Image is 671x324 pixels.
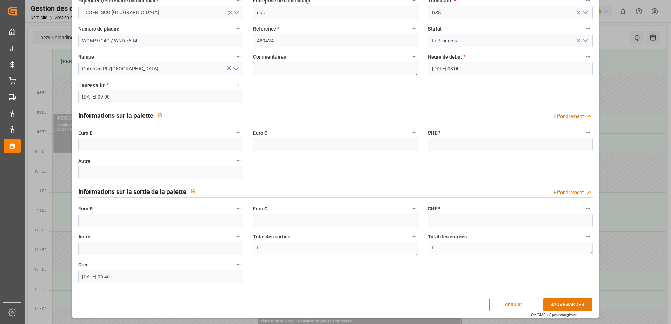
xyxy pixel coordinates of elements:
font: Euro B [78,206,93,211]
font: Statut [428,26,442,32]
font: Heure de fin [78,82,106,88]
button: Total des entrées [584,232,593,241]
span: COFRESCO [GEOGRAPHIC_DATA] [82,9,162,16]
button: Euro B [234,128,243,137]
button: Annuler [489,298,538,311]
button: CHEP [584,128,593,137]
button: Heure de fin * [234,80,243,89]
font: CHEP [428,130,440,136]
button: Ouvrir le menu [580,35,590,46]
button: Euro C [409,128,418,137]
font: Référence [253,26,276,32]
div: Effondrement [554,189,584,196]
font: Rampe [78,54,94,60]
font: Numéro de plaque [78,26,119,32]
font: Autre [78,234,91,239]
font: Heure de début [428,54,462,60]
font: Commentaires [253,54,286,60]
input: Type à rechercher/sélectionner [78,62,243,75]
button: Rampe [234,52,243,61]
button: Total des sorties [409,232,418,241]
button: Créé [234,260,243,269]
font: Euro B [78,130,93,136]
button: Heure de début * [584,52,593,61]
div: Effondrement [554,113,584,120]
font: Euro C [253,206,267,211]
font: Total des entrées [428,234,467,239]
input: JJ-MM-AAAA HH :MM [428,62,593,75]
div: Ctrl/CMD + S pour enregistrer [531,312,576,317]
font: Total des sorties [253,234,290,239]
button: Euro C [409,204,418,213]
font: Euro C [253,130,267,136]
h2: Informations sur la sortie de la palette [78,187,186,196]
font: Autre [78,158,91,164]
button: View description [186,184,200,197]
button: View description [153,108,167,122]
input: Type à rechercher/sélectionner [428,34,593,47]
textarea: 0 [428,242,593,255]
button: Autre [234,156,243,165]
font: CHEP [428,206,440,211]
button: Autre [234,232,243,241]
button: Référence * [409,24,418,33]
button: CHEP [584,204,593,213]
input: JJ-MM-AAAA HH :MM [78,270,243,283]
button: Statut [584,24,593,33]
button: SAUVEGARDER [543,298,592,311]
button: Euro B [234,204,243,213]
h2: Informations sur la palette [78,111,153,120]
button: Commentaires [409,52,418,61]
button: Numéro de plaque [234,24,243,33]
button: Ouvrir le menu [230,63,240,74]
button: Ouvrir le menu [78,6,243,19]
input: JJ-MM-AAAA HH :MM [78,90,243,103]
textarea: 0 [253,242,418,255]
button: Ouvrir le menu [580,7,590,18]
font: Créé [78,262,89,268]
